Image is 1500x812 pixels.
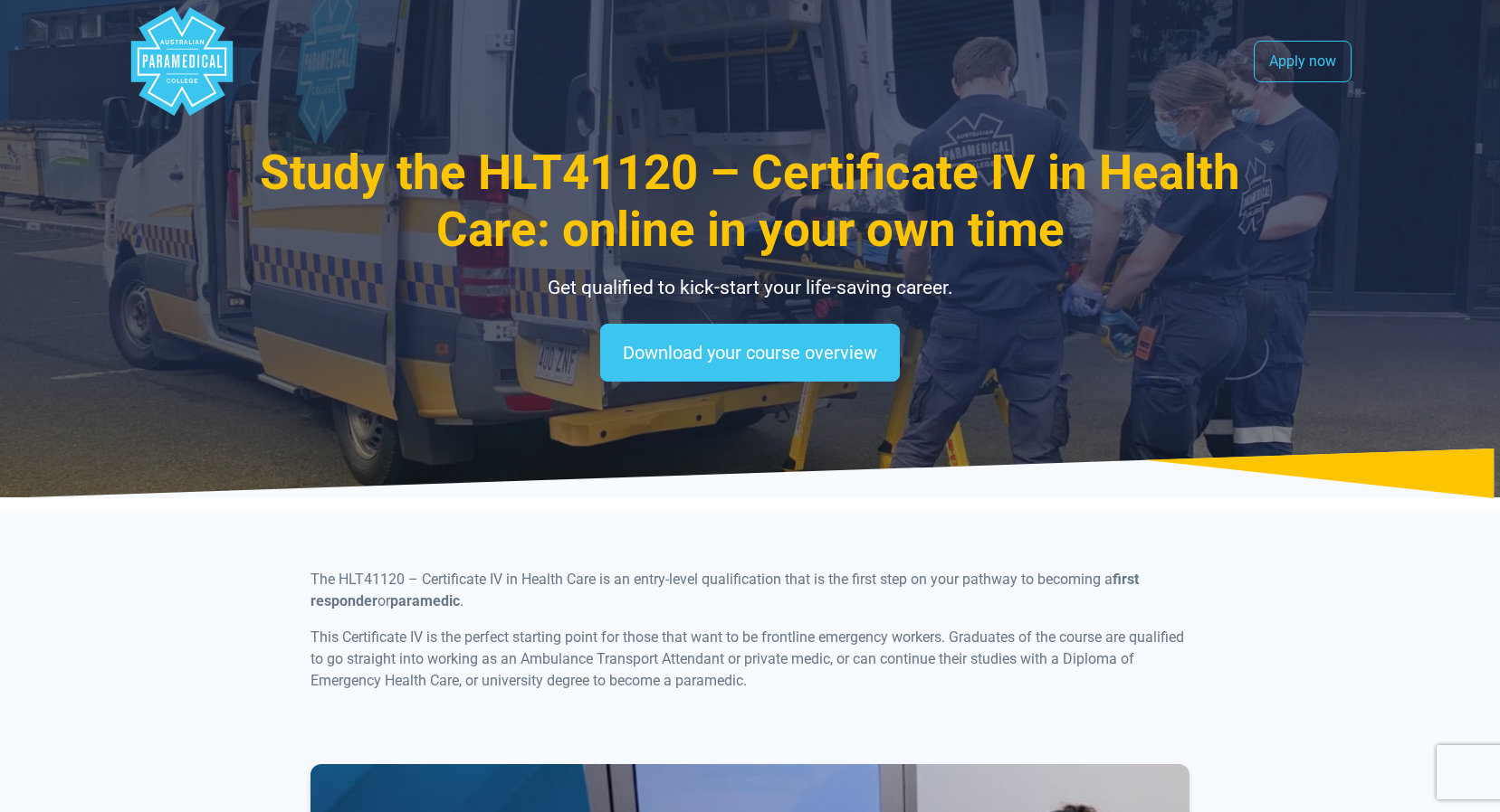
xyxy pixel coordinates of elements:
span: or [377,592,390,609]
span: The HLT41120 – Certificate IV in Health Care is an entry-level qualification that is the first st... [311,571,1113,588]
span: Get qualified to kick-start your life-saving career. [548,277,953,298]
span: This Certificate IV is the perfect starting point for those that want to be frontline emergency w... [311,628,1184,689]
div: Australian Paramedical College [128,7,236,116]
span: Study the HLT41120 – Certificate IV in Health Care: online in your own time [260,145,1240,258]
span: . [460,592,463,609]
b: paramedic [390,592,460,609]
a: Download your course overview [600,324,900,382]
a: Apply now [1254,41,1352,82]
